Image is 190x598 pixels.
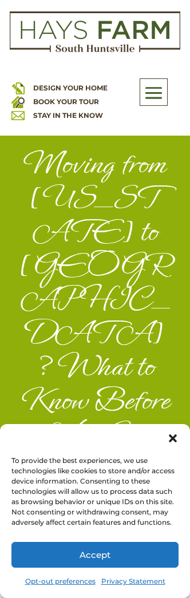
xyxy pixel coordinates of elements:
img: design your home [11,81,25,94]
a: DESIGN YOUR HOME [33,84,108,92]
img: book your home tour [11,95,25,108]
div: To provide the best experiences, we use technologies like cookies to store and/or access device i... [11,456,176,528]
a: Opt-out preferences [25,573,96,589]
h1: Moving from [US_STATE] to [GEOGRAPHIC_DATA]? What to Know Before You Go [19,147,171,457]
a: STAY IN THE KNOW [33,111,103,120]
button: Accept [11,542,179,568]
div: Close dialog [167,433,179,444]
a: BOOK YOUR TOUR [33,97,99,106]
a: Privacy Statement [101,573,165,589]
